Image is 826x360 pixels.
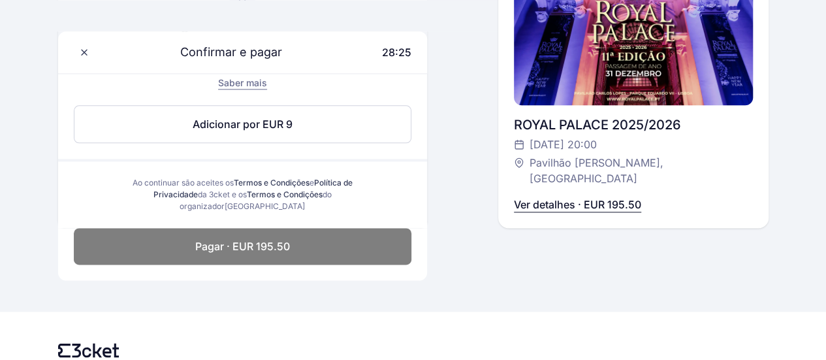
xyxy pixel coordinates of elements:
[382,46,411,59] span: 28:25
[514,197,641,212] p: Ver detalhes · EUR 195.50
[193,116,293,132] span: Adicionar por EUR 9
[234,178,310,188] a: Termos e Condições
[74,228,412,265] button: Pagar · EUR 195.50
[247,189,323,199] a: Termos e Condições
[74,105,412,143] button: Adicionar por EUR 9
[165,43,282,61] span: Confirmar e pagar
[225,201,305,211] span: [GEOGRAPHIC_DATA]
[514,116,752,134] div: ROYAL PALACE 2025/2026
[530,155,739,186] span: Pavilhão [PERSON_NAME], [GEOGRAPHIC_DATA]
[131,177,355,212] div: Ao continuar são aceites os e da 3cket e os do organizador
[530,137,597,152] span: [DATE] 20:00
[218,77,267,88] span: Saber mais
[195,238,290,254] span: Pagar · EUR 195.50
